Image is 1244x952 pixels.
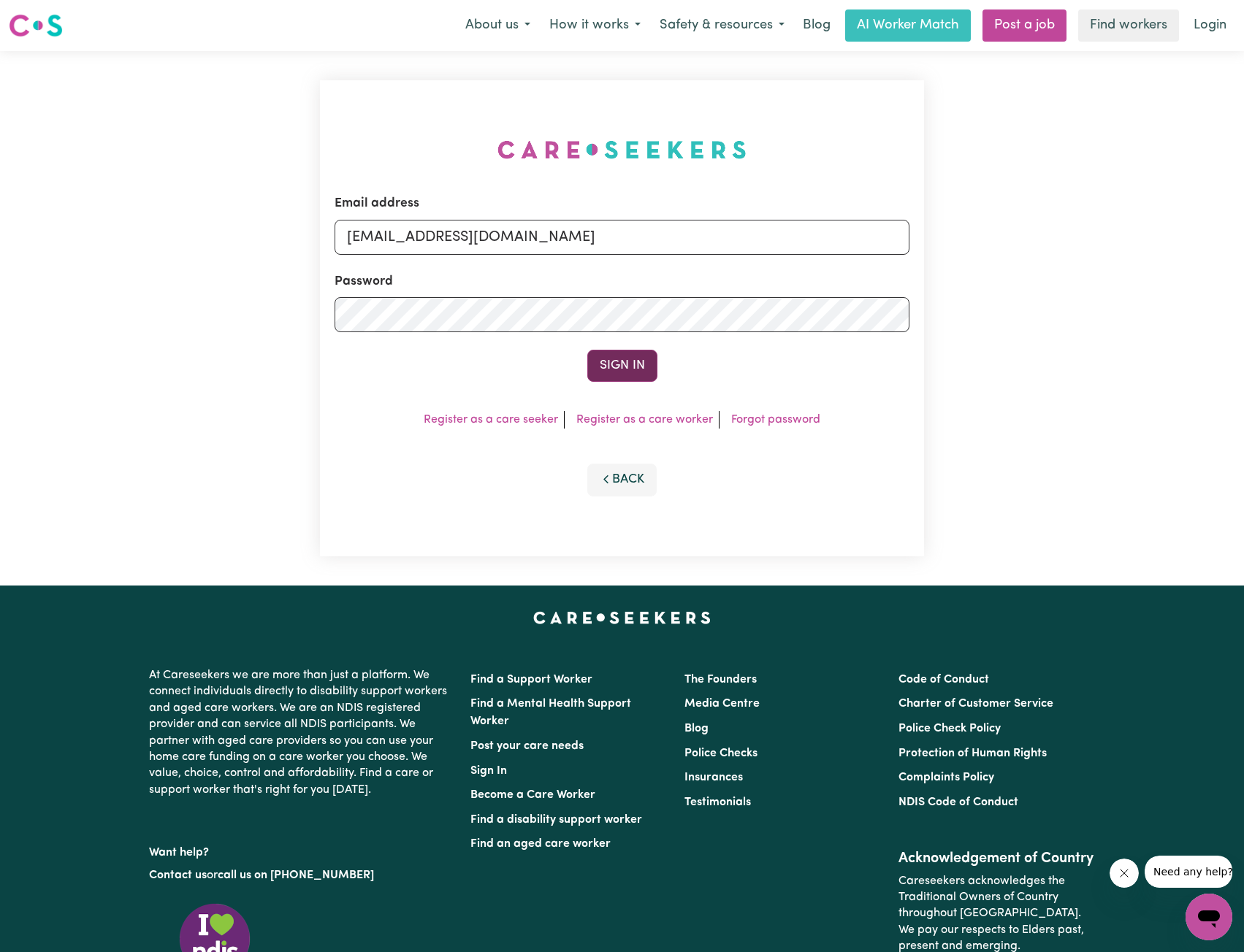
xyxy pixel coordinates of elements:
a: Register as a care seeker [424,414,558,426]
iframe: Close message [1110,859,1139,888]
a: Charter of Customer Service [898,698,1053,710]
a: Forgot password [731,414,820,426]
a: NDIS Code of Conduct [898,796,1018,808]
a: Post your care needs [470,740,584,752]
a: Become a Care Worker [470,789,595,801]
label: Email address [335,194,419,213]
p: Want help? [149,839,453,861]
a: Contact us [149,870,207,881]
button: Safety & resources [650,10,794,41]
p: or [149,861,453,889]
a: Careseekers logo [9,9,63,42]
a: Careseekers home page [533,612,711,623]
a: Sign In [470,765,507,777]
button: How it works [540,10,650,41]
span: Need any help? [9,10,88,22]
label: Password [335,272,393,291]
h2: Acknowledgement of Country [898,850,1095,867]
a: Protection of Human Rights [898,748,1047,759]
p: At Careseekers we are more than just a platform. We connect individuals directly to disability su... [149,661,453,804]
a: Login [1185,9,1235,42]
a: Post a job [982,9,1066,42]
button: Sign In [587,350,657,382]
a: Find an aged care worker [470,838,611,850]
a: Blog [684,723,709,734]
a: Find workers [1078,9,1179,42]
iframe: Button to launch messaging window [1186,894,1232,940]
a: Insurances [684,772,743,783]
a: Find a Mental Health Support Worker [470,698,631,727]
iframe: Message from company [1145,856,1232,888]
a: Police Check Policy [898,723,1001,734]
a: Find a disability support worker [470,814,642,826]
a: AI Worker Match [845,9,971,42]
a: Blog [794,9,839,42]
a: Code of Conduct [898,674,989,686]
button: About us [456,10,540,41]
a: The Founders [684,674,757,686]
a: Register as a care worker [576,414,713,426]
img: Careseekers logo [9,12,63,39]
input: Email address [335,220,910,255]
a: Testimonials [684,796,751,808]
a: call us on [PHONE_NUMBER] [218,870,374,881]
a: Complaints Policy [898,772,994,783]
a: Find a Support Worker [470,674,592,686]
button: Back [587,464,657,496]
a: Media Centre [684,698,760,710]
a: Police Checks [684,748,758,759]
